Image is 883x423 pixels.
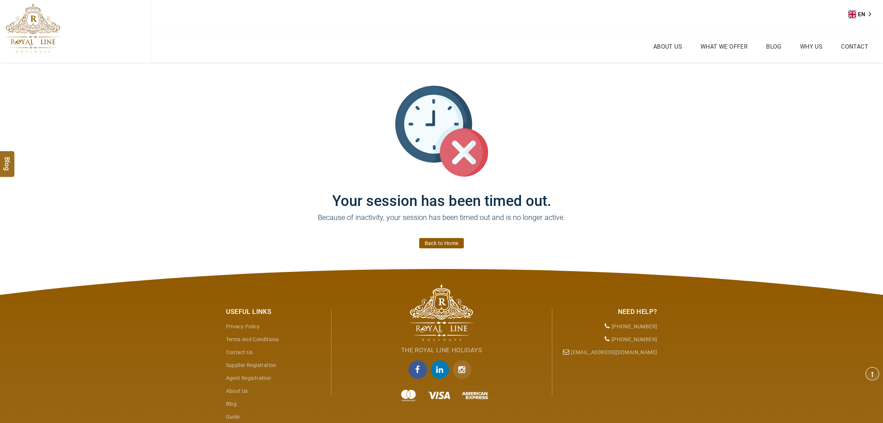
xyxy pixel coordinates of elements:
img: The Royal Line Holidays [6,3,60,53]
a: About Us [651,41,684,52]
img: The Royal Line Holidays [410,284,473,341]
li: [PHONE_NUMBER] [558,320,657,333]
a: Supplier Registration [226,362,277,368]
a: Contact Us [226,349,253,355]
a: Terms and Conditions [226,336,279,342]
a: Blog [226,401,237,407]
a: Back to Home [419,238,464,248]
div: Need Help? [558,307,657,317]
a: [EMAIL_ADDRESS][DOMAIN_NAME] [571,349,657,355]
a: About Us [226,388,248,394]
a: linkedin [431,360,453,379]
a: guide [226,414,240,420]
a: What we Offer [699,41,750,52]
div: Useful Links [226,307,326,317]
span: Blog [3,157,12,163]
iframe: chat widget [837,377,883,412]
p: Because of inactivity, your session has been timed out and is no longer active. [220,212,663,234]
a: Blog [764,41,783,52]
a: facebook [409,360,431,379]
a: Privacy Policy [226,324,260,329]
a: Instagram [453,360,475,379]
a: Why Us [798,41,824,52]
img: session_time_out.svg [395,85,488,178]
aside: Language selected: English [848,9,876,20]
li: [PHONE_NUMBER] [558,333,657,346]
a: EN [848,9,876,20]
a: Agent Registration [226,375,271,381]
span: The Royal Line Holidays [401,346,482,354]
div: Language [848,9,876,20]
h1: Your session has been timed out. [220,178,663,210]
a: Contact [839,41,870,52]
